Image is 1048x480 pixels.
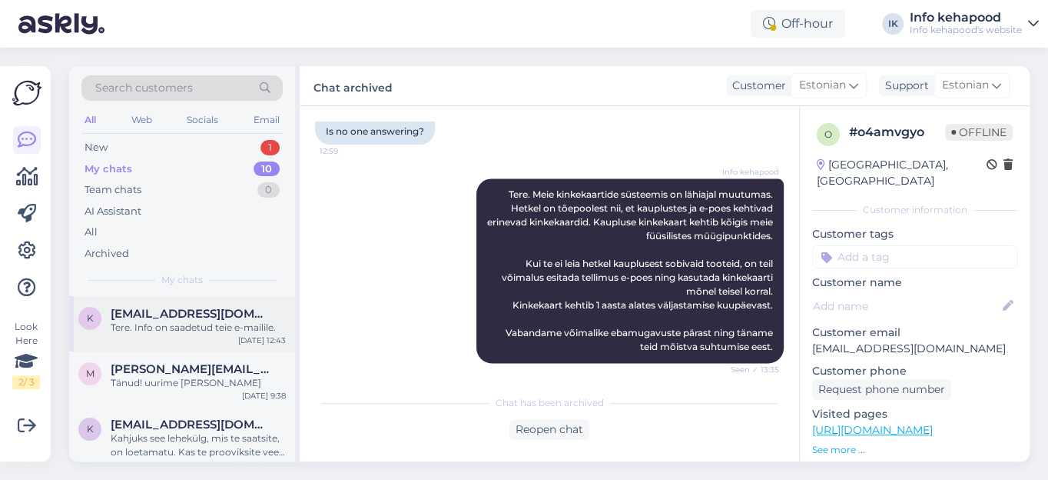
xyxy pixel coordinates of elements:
[12,375,40,389] div: 2 / 3
[817,157,987,189] div: [GEOGRAPHIC_DATA], [GEOGRAPHIC_DATA]
[111,362,270,376] span: marjamaa.michel@gmail.com
[812,406,1017,422] p: Visited pages
[81,110,99,130] div: All
[85,140,108,155] div: New
[86,368,95,379] span: m
[882,13,904,35] div: IK
[812,379,951,400] div: Request phone number
[111,376,286,390] div: Tänud! uurime [PERSON_NAME]
[812,443,1017,457] p: See more ...
[509,419,589,440] div: Reopen chat
[254,162,280,177] div: 10
[87,312,94,324] span: k
[85,204,141,219] div: AI Assistant
[257,182,280,198] div: 0
[910,12,1022,24] div: Info kehapood
[85,162,132,177] div: My chats
[85,225,98,240] div: All
[813,298,1000,315] input: Add name
[726,78,786,94] div: Customer
[12,78,41,108] img: Askly Logo
[111,307,270,321] span: katy.haapsal@gmail.com
[812,275,1017,291] p: Customer name
[721,166,779,178] span: Info kehapood
[95,80,193,96] span: Search customers
[942,77,989,94] span: Estonian
[111,418,270,432] span: klenja.tiitsar@gmail.com
[849,123,945,142] div: # o4amvgyo
[111,321,286,335] div: Tere. Info on saadetud teie e-mailile.
[87,423,94,435] span: k
[85,182,141,198] div: Team chats
[238,459,286,471] div: [DATE] 14:28
[751,10,845,38] div: Off-hour
[260,140,280,155] div: 1
[812,325,1017,341] p: Customer email
[910,24,1022,36] div: Info kehapood's website
[111,432,286,459] div: Kahjuks see lehekülg, mis te saatsite, on loetamatu. Kas te prooviksite veel ostukorvist sellise ...
[496,396,604,410] span: Chat has been archived
[313,75,393,96] label: Chat archived
[945,124,1013,141] span: Offline
[85,246,129,262] div: Archived
[320,145,377,157] span: 12:59
[487,188,775,352] span: Tere. Meie kinkekaartide süsteemis on lähiajal muutumas. Hetkel on tõepoolest nii, et kauplustes ...
[812,203,1017,217] div: Customer information
[910,12,1039,36] a: Info kehapoodInfo kehapood's website
[812,363,1017,379] p: Customer phone
[812,226,1017,242] p: Customer tags
[315,118,435,145] div: Is no one answering?
[184,110,221,130] div: Socials
[238,335,286,346] div: [DATE] 12:43
[812,423,933,437] a: [URL][DOMAIN_NAME]
[879,78,929,94] div: Support
[721,364,779,375] span: Seen ✓ 13:35
[812,245,1017,268] input: Add a tag
[799,77,846,94] span: Estonian
[242,390,286,402] div: [DATE] 9:38
[824,128,832,140] span: o
[812,341,1017,357] p: [EMAIL_ADDRESS][DOMAIN_NAME]
[161,273,203,287] span: My chats
[12,320,40,389] div: Look Here
[128,110,155,130] div: Web
[250,110,283,130] div: Email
